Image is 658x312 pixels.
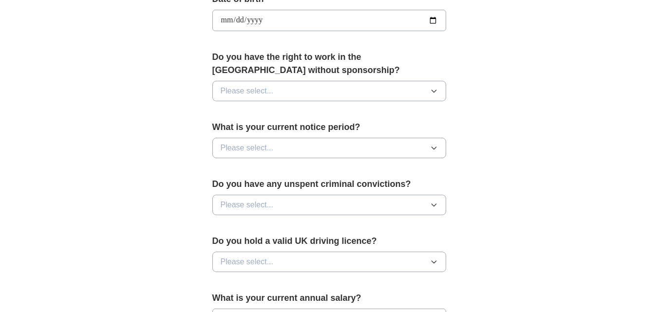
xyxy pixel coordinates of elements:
label: What is your current annual salary? [212,292,446,305]
span: Please select... [221,199,274,211]
label: What is your current notice period? [212,121,446,134]
label: Do you have any unspent criminal convictions? [212,178,446,191]
button: Please select... [212,252,446,272]
button: Please select... [212,138,446,158]
span: Please select... [221,256,274,268]
span: Please select... [221,142,274,154]
button: Please select... [212,195,446,215]
label: Do you hold a valid UK driving licence? [212,235,446,248]
button: Please select... [212,81,446,101]
span: Please select... [221,85,274,97]
label: Do you have the right to work in the [GEOGRAPHIC_DATA] without sponsorship? [212,51,446,77]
